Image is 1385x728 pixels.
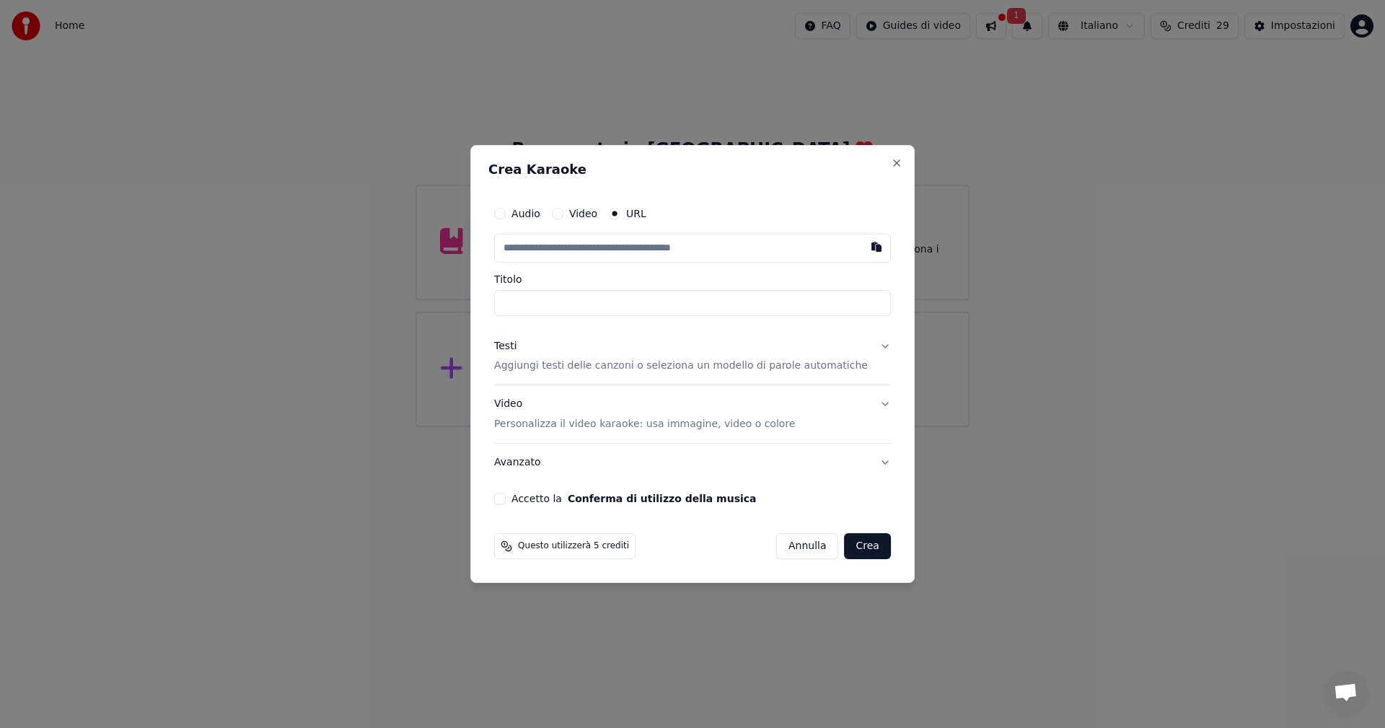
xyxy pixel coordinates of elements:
button: Crea [845,533,891,559]
span: Questo utilizzerà 5 crediti [518,540,629,552]
button: Annulla [776,533,839,559]
label: Audio [511,209,540,219]
div: Video [494,398,795,432]
p: Aggiungi testi delle canzoni o seleziona un modello di parole automatiche [494,359,868,374]
label: Accetto la [511,494,756,504]
h2: Crea Karaoke [488,163,897,176]
button: Avanzato [494,444,891,481]
button: TestiAggiungi testi delle canzoni o seleziona un modello di parole automatiche [494,328,891,385]
label: URL [626,209,646,219]
label: Titolo [494,274,891,284]
button: Accetto la [568,494,757,504]
label: Video [569,209,597,219]
div: Testi [494,339,516,354]
button: VideoPersonalizza il video karaoke: usa immagine, video o colore [494,386,891,444]
p: Personalizza il video karaoke: usa immagine, video o colore [494,417,795,431]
